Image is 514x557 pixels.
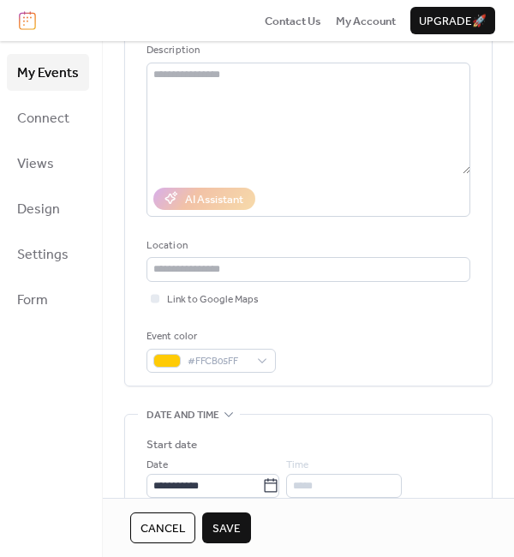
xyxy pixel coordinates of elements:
[7,236,89,273] a: Settings
[336,13,396,30] span: My Account
[146,328,272,345] div: Event color
[17,287,48,314] span: Form
[17,105,69,132] span: Connect
[7,190,89,227] a: Design
[146,42,467,59] div: Description
[130,512,195,543] button: Cancel
[7,145,89,182] a: Views
[17,60,79,87] span: My Events
[146,457,168,474] span: Date
[19,11,36,30] img: logo
[7,281,89,318] a: Form
[188,353,248,370] span: #FFCB05FF
[17,196,60,223] span: Design
[336,12,396,29] a: My Account
[7,54,89,91] a: My Events
[265,13,321,30] span: Contact Us
[212,520,241,537] span: Save
[265,12,321,29] a: Contact Us
[410,7,495,34] button: Upgrade🚀
[17,242,69,268] span: Settings
[146,237,467,255] div: Location
[146,407,219,424] span: Date and time
[7,99,89,136] a: Connect
[202,512,251,543] button: Save
[419,13,487,30] span: Upgrade 🚀
[167,291,259,308] span: Link to Google Maps
[140,520,185,537] span: Cancel
[17,151,54,177] span: Views
[146,436,197,453] div: Start date
[286,457,308,474] span: Time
